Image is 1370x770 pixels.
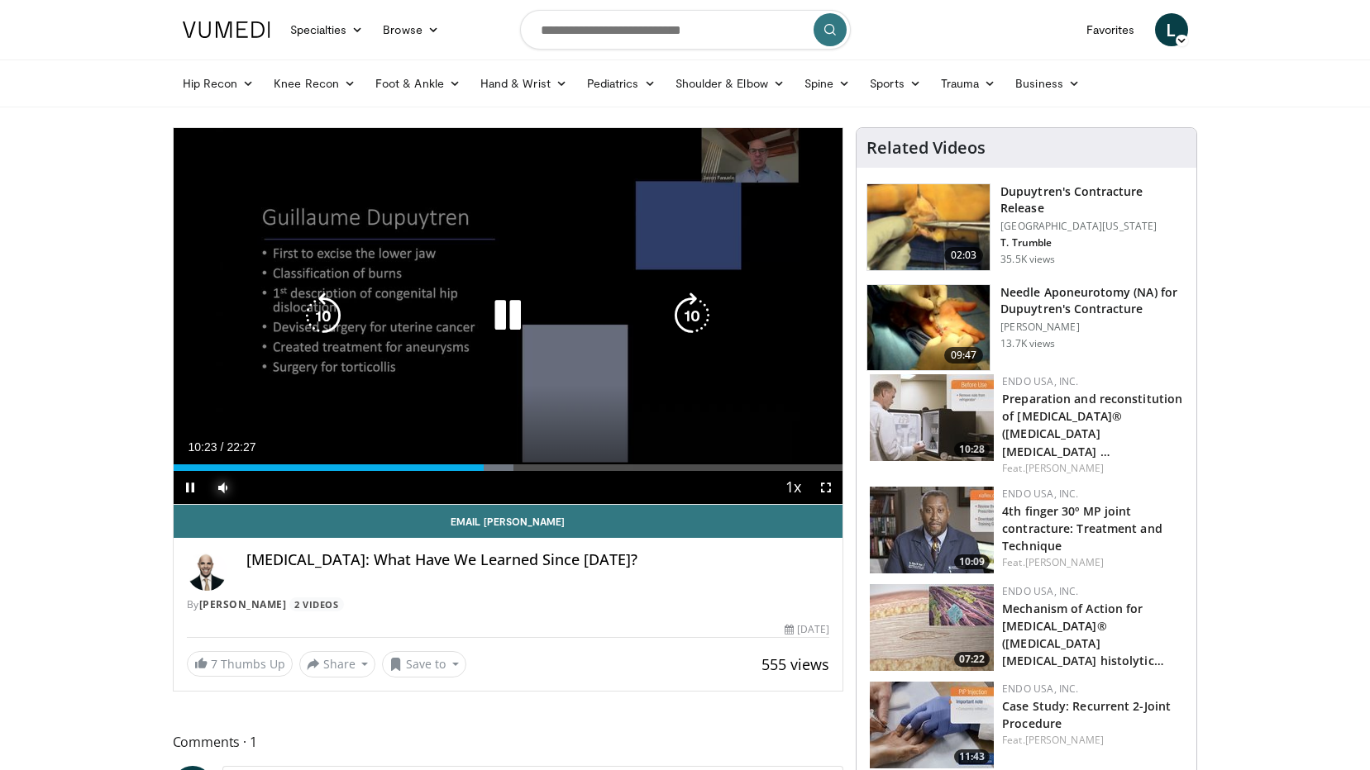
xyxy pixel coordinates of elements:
img: ab89541e-13d0-49f0-812b-38e61ef681fd.150x105_q85_crop-smart_upscale.jpg [870,374,994,461]
span: 11:43 [954,749,990,764]
span: 02:03 [944,247,984,264]
input: Search topics, interventions [520,10,851,50]
button: Mute [207,471,240,504]
a: Mechanism of Action for [MEDICAL_DATA]® ([MEDICAL_DATA] [MEDICAL_DATA] histolytic… [1002,601,1164,668]
a: [PERSON_NAME] [199,597,287,611]
span: 09:47 [944,347,984,364]
a: 09:47 Needle Aponeurotomy (NA) for Dupuytren's Contracture [PERSON_NAME] 13.7K views [866,284,1186,372]
img: 4f28c07a-856f-4770-928d-01fbaac11ded.150x105_q85_crop-smart_upscale.jpg [870,584,994,671]
p: 13.7K views [1000,337,1055,350]
div: [DATE] [785,622,829,637]
button: Playback Rate [776,471,809,504]
a: Knee Recon [264,67,365,100]
span: 07:22 [954,652,990,667]
div: Progress Bar [174,464,843,471]
h3: Dupuytren's Contracture Release [1000,183,1186,216]
a: Pediatrics [577,67,666,100]
a: 10:28 [870,374,994,461]
span: / [221,440,224,454]
p: [PERSON_NAME] [1000,321,1186,334]
a: Shoulder & Elbow [666,67,795,100]
a: Email [PERSON_NAME] [174,505,843,538]
a: L [1155,13,1188,46]
a: 4th finger 30º MP joint contracture: Treatment and Technique [1002,503,1162,554]
a: 2 Videos [289,597,344,611]
h4: [MEDICAL_DATA]: What Have We Learned Since [DATE]? [246,551,830,569]
img: 5ba3bb49-dd9f-4125-9852-d42629a0b25e.150x105_q85_crop-smart_upscale.jpg [870,682,994,768]
h4: Related Videos [866,138,986,158]
a: [PERSON_NAME] [1025,555,1104,569]
span: 22:27 [227,440,255,454]
a: Spine [795,67,860,100]
a: Endo USA, Inc. [1002,374,1078,388]
a: Hand & Wrist [470,67,577,100]
img: atik_3.png.150x105_q85_crop-smart_upscale.jpg [867,285,990,371]
video-js: Video Player [174,128,843,505]
button: Save to [382,651,466,677]
div: By [187,597,830,612]
a: Hip Recon [173,67,265,100]
span: 10:28 [954,442,990,457]
h3: Needle Aponeurotomy (NA) for Dupuytren's Contracture [1000,284,1186,317]
button: Share [299,651,376,677]
a: Case Study: Recurrent 2-Joint Procedure [1002,698,1171,731]
a: Foot & Ankle [365,67,470,100]
a: Preparation and reconstitution of [MEDICAL_DATA]® ([MEDICAL_DATA] [MEDICAL_DATA] … [1002,391,1182,459]
a: [PERSON_NAME] [1025,733,1104,747]
img: 38790_0000_3.png.150x105_q85_crop-smart_upscale.jpg [867,184,990,270]
a: 7 Thumbs Up [187,651,293,677]
a: Sports [860,67,931,100]
p: T. Trumble [1000,236,1186,250]
a: Specialties [280,13,374,46]
img: VuMedi Logo [183,21,270,38]
a: Endo USA, Inc. [1002,584,1078,598]
p: [GEOGRAPHIC_DATA][US_STATE] [1000,220,1186,233]
a: 11:43 [870,682,994,768]
img: 8065f212-d011-4f4d-b273-cea272d03683.150x105_q85_crop-smart_upscale.jpg [870,487,994,573]
a: 10:09 [870,487,994,573]
a: Browse [373,13,449,46]
span: 10:09 [954,554,990,569]
a: Endo USA, Inc. [1002,487,1078,501]
button: Fullscreen [809,471,843,504]
p: 35.5K views [1000,253,1055,266]
a: Endo USA, Inc. [1002,682,1078,696]
span: 555 views [761,654,829,674]
a: Business [1005,67,1090,100]
a: 07:22 [870,584,994,671]
img: Avatar [187,551,227,591]
span: 7 [211,656,217,672]
div: Feat. [1002,461,1183,476]
span: Comments 1 [173,731,844,753]
a: Trauma [931,67,1006,100]
div: Feat. [1002,733,1183,748]
button: Pause [174,471,207,504]
a: Favorites [1076,13,1145,46]
div: Feat. [1002,555,1183,570]
a: 02:03 Dupuytren's Contracture Release [GEOGRAPHIC_DATA][US_STATE] T. Trumble 35.5K views [866,183,1186,271]
a: [PERSON_NAME] [1025,461,1104,475]
span: 10:23 [189,440,217,454]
